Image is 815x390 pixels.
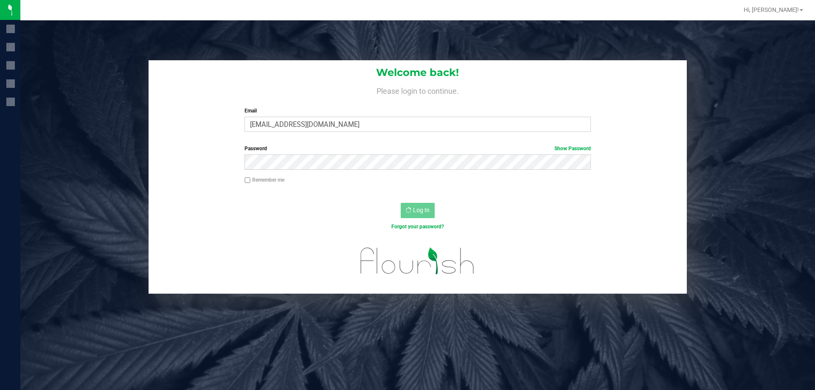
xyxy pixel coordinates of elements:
[244,107,590,115] label: Email
[744,6,799,13] span: Hi, [PERSON_NAME]!
[244,176,284,184] label: Remember me
[244,146,267,152] span: Password
[413,207,430,213] span: Log In
[401,203,435,218] button: Log In
[149,67,687,78] h1: Welcome back!
[350,239,485,283] img: flourish_logo.svg
[391,224,444,230] a: Forgot your password?
[554,146,591,152] a: Show Password
[149,85,687,95] h4: Please login to continue.
[244,177,250,183] input: Remember me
